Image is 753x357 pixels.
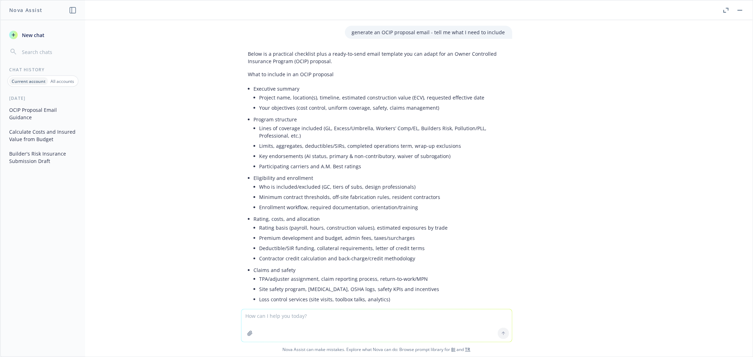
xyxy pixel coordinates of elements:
p: What to include in an OCIP proposal [248,71,505,78]
p: Below is a practical checklist plus a ready-to-send email template you can adapt for an Owner Con... [248,50,505,65]
li: Project name, location(s), timeline, estimated construction value (ECV), requested effective date [259,92,505,103]
div: [DATE] [1,95,85,101]
li: Program structure [254,114,505,173]
li: TPA/adjuster assignment, claim reporting process, return-to-work/MPN [259,274,505,284]
span: Nova Assist can make mistakes. Explore what Nova can do: Browse prompt library for and [3,342,750,357]
li: Claims and safety [254,265,505,306]
li: Eligibility and enrollment [254,173,505,214]
li: Minimum contract thresholds, off-site fabrication rules, resident contractors [259,192,505,202]
a: BI [452,346,456,352]
li: Who is included/excluded (GC, tiers of subs, design professionals) [259,182,505,192]
li: Key endorsements (AI status, primary & non-contributory, waiver of subrogation) [259,151,505,161]
li: Rating basis (payroll, hours, construction values), estimated exposures by trade [259,223,505,233]
button: Builder's Risk Insurance Submission Draft [6,148,79,167]
a: TR [465,346,471,352]
p: Current account [12,78,46,84]
li: Site safety program, [MEDICAL_DATA], OSHA logs, safety KPIs and incentives [259,284,505,294]
li: Loss control services (site visits, toolbox talks, analytics) [259,294,505,304]
li: Lines of coverage included (GL, Excess/Umbrella, Workers’ Comp/EL, Builders Risk, Pollution/PLL, ... [259,123,505,141]
li: Your objectives (cost control, uniform coverage, safety, claims management) [259,103,505,113]
li: Administration and technology [254,306,505,337]
li: Limits, aggregates, deductibles/SIRs, completed operations term, wrap-up exclusions [259,141,505,151]
input: Search chats [20,47,77,57]
li: Executive summary [254,84,505,114]
li: Contractor credit calculation and back-charge/credit methodology [259,253,505,264]
li: Rating, costs, and allocation [254,214,505,265]
button: New chat [6,29,79,41]
h1: Nova Assist [9,6,42,14]
div: Chat History [1,67,85,73]
li: Premium development and budget, admin fees, taxes/surcharges [259,233,505,243]
li: Participating carriers and A.M. Best ratings [259,161,505,171]
li: Enrollment workflow, required documentation, orientation/training [259,202,505,212]
button: OCIP Proposal Email Guidance [6,104,79,123]
li: Deductible/SIR funding, collateral requirements, letter of credit terms [259,243,505,253]
p: All accounts [50,78,74,84]
span: New chat [20,31,44,39]
p: generate an OCIP proposal email - tell me what I need to include [352,29,505,36]
button: Calculate Costs and Insured Value from Budget [6,126,79,145]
